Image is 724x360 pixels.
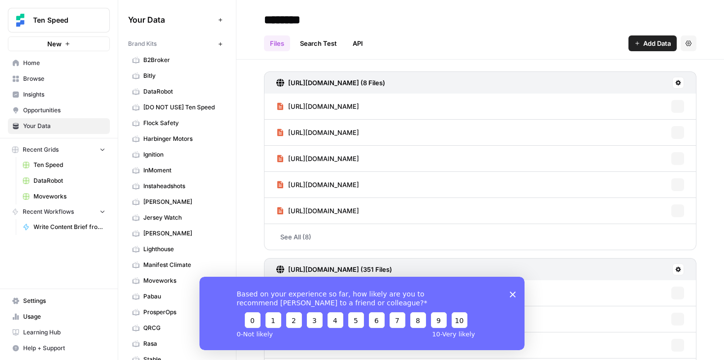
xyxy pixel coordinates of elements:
span: Your Data [128,14,214,26]
button: Workspace: Ten Speed [8,8,110,33]
span: B2Broker [143,56,222,65]
a: Moveworks [18,189,110,204]
span: Manifest Climate [143,261,222,269]
button: Recent Workflows [8,204,110,219]
span: Learning Hub [23,328,105,337]
h3: [URL][DOMAIN_NAME] (8 Files) [288,78,385,88]
a: Flock Safety [128,115,226,131]
span: ProsperOps [143,308,222,317]
a: Settings [8,293,110,309]
a: Insights [8,87,110,102]
span: Browse [23,74,105,83]
span: Moveworks [33,192,105,201]
a: [URL][DOMAIN_NAME] [276,198,359,224]
span: Flock Safety [143,119,222,128]
span: Add Data [643,38,671,48]
button: New [8,36,110,51]
a: [URL][DOMAIN_NAME] (8 Files) [276,72,385,94]
span: QRCG [143,324,222,332]
a: API [347,35,369,51]
a: [PERSON_NAME] [128,226,226,241]
a: Home [8,55,110,71]
span: Settings [23,296,105,305]
a: QRCG [128,320,226,336]
a: [DO NOT USE] Ten Speed [128,99,226,115]
a: [URL][DOMAIN_NAME] [276,146,359,171]
a: Write Content Brief from Keyword [DEV] [18,219,110,235]
a: Jersey Watch [128,210,226,226]
span: DataRobot [143,87,222,96]
a: [URL][DOMAIN_NAME] [276,172,359,197]
span: [URL][DOMAIN_NAME] [288,154,359,164]
span: Your Data [23,122,105,131]
a: Ten Speed [18,157,110,173]
a: B2Broker [128,52,226,68]
span: Home [23,59,105,67]
span: Recent Grids [23,145,59,154]
span: Ten Speed [33,15,93,25]
a: See All (8) [264,224,696,250]
a: Harbinger Motors [128,131,226,147]
span: [URL][DOMAIN_NAME] [288,206,359,216]
a: Moveworks [128,273,226,289]
span: Recent Workflows [23,207,74,216]
span: [PERSON_NAME] [143,229,222,238]
a: Learning Hub [8,325,110,340]
span: New [47,39,62,49]
span: Rasa [143,339,222,348]
span: Ignition [143,150,222,159]
span: Pabau [143,292,222,301]
span: [DO NOT USE] Ten Speed [143,103,222,112]
span: Jersey Watch [143,213,222,222]
span: Opportunities [23,106,105,115]
span: Brand Kits [128,39,157,48]
a: Bitly [128,68,226,84]
a: Ignition [128,147,226,163]
span: InMoment [143,166,222,175]
span: Insights [23,90,105,99]
a: [URL][DOMAIN_NAME] (351 Files) [276,259,392,280]
a: [URL][DOMAIN_NAME] [276,120,359,145]
a: Instaheadshots [128,178,226,194]
img: Ten Speed Logo [11,11,29,29]
a: Search Test [294,35,343,51]
span: [URL][DOMAIN_NAME] [288,101,359,111]
span: Harbinger Motors [143,134,222,143]
span: DataRobot [33,176,105,185]
a: Files [264,35,290,51]
span: Lighthouse [143,245,222,254]
span: [URL][DOMAIN_NAME] [288,180,359,190]
iframe: Survey from AirOps [199,277,525,350]
a: [URL][DOMAIN_NAME] [276,94,359,119]
span: Bitly [143,71,222,80]
a: Lighthouse [128,241,226,257]
a: Your Data [8,118,110,134]
span: Instaheadshots [143,182,222,191]
h3: [URL][DOMAIN_NAME] (351 Files) [288,264,392,274]
button: Recent Grids [8,142,110,157]
span: Ten Speed [33,161,105,169]
span: [PERSON_NAME] [143,197,222,206]
a: DataRobot [18,173,110,189]
button: Help + Support [8,340,110,356]
a: Pabau [128,289,226,304]
span: Usage [23,312,105,321]
a: Manifest Climate [128,257,226,273]
a: InMoment [128,163,226,178]
span: Moveworks [143,276,222,285]
button: Add Data [628,35,677,51]
span: [URL][DOMAIN_NAME] [288,128,359,137]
